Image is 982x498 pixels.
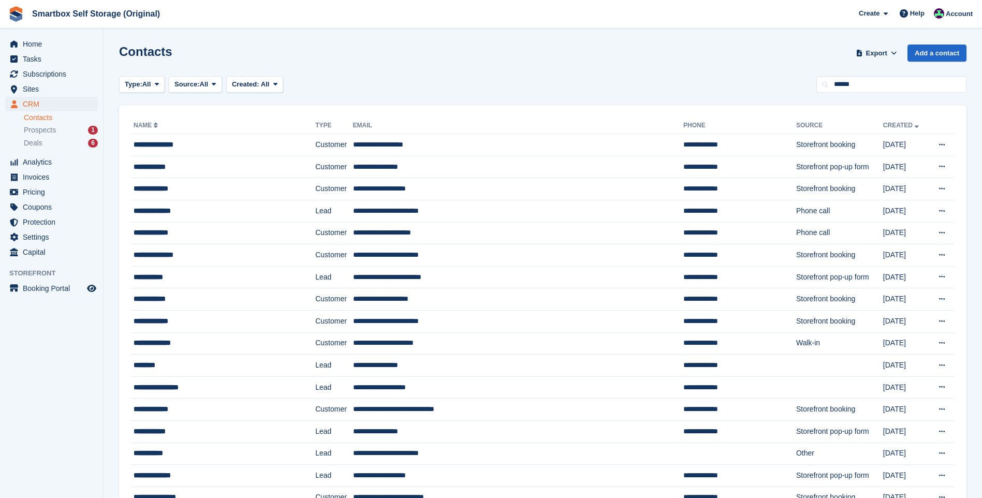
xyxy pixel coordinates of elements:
td: Customer [315,244,353,267]
td: Phone call [796,222,883,244]
td: Storefront booking [796,288,883,311]
button: Type: All [119,76,165,93]
span: Protection [23,215,85,229]
button: Created: All [226,76,283,93]
td: Storefront pop-up form [796,420,883,443]
span: Booking Portal [23,281,85,296]
td: Walk-in [796,332,883,355]
td: [DATE] [883,134,928,156]
td: Customer [315,288,353,311]
td: Storefront booking [796,310,883,332]
td: Lead [315,443,353,465]
td: Other [796,443,883,465]
td: [DATE] [883,244,928,267]
a: menu [5,170,98,184]
span: Source: [174,79,199,90]
td: [DATE] [883,288,928,311]
span: Create [859,8,880,19]
td: [DATE] [883,310,928,332]
th: Type [315,118,353,134]
td: [DATE] [883,399,928,421]
td: Customer [315,222,353,244]
span: All [200,79,209,90]
td: Lead [315,200,353,222]
a: Prospects 1 [24,125,98,136]
a: menu [5,155,98,169]
td: Lead [315,376,353,399]
td: Lead [315,355,353,377]
span: Capital [23,245,85,259]
a: menu [5,230,98,244]
td: Storefront booking [796,178,883,200]
span: Export [866,48,887,58]
span: Storefront [9,268,103,279]
div: 6 [88,139,98,148]
td: Customer [315,156,353,178]
button: Export [854,45,899,62]
a: menu [5,281,98,296]
span: All [142,79,151,90]
span: Deals [24,138,42,148]
td: Customer [315,332,353,355]
a: menu [5,215,98,229]
td: Storefront booking [796,134,883,156]
td: [DATE] [883,178,928,200]
span: Coupons [23,200,85,214]
td: [DATE] [883,156,928,178]
a: menu [5,185,98,199]
span: CRM [23,97,85,111]
td: Storefront booking [796,244,883,267]
a: Created [883,122,921,129]
a: menu [5,245,98,259]
a: menu [5,67,98,81]
span: Prospects [24,125,56,135]
div: 1 [88,126,98,135]
td: Storefront pop-up form [796,266,883,288]
td: Storefront booking [796,399,883,421]
td: Phone call [796,200,883,222]
a: Smartbox Self Storage (Original) [28,5,164,22]
td: Customer [315,310,353,332]
td: [DATE] [883,443,928,465]
span: Sites [23,82,85,96]
th: Source [796,118,883,134]
span: Account [946,9,973,19]
td: [DATE] [883,465,928,487]
img: stora-icon-8386f47178a22dfd0bd8f6a31ec36ba5ce8667c1dd55bd0f319d3a0aa187defe.svg [8,6,24,22]
td: Customer [315,399,353,421]
a: Add a contact [907,45,966,62]
span: Subscriptions [23,67,85,81]
a: menu [5,37,98,51]
td: [DATE] [883,200,928,222]
a: menu [5,52,98,66]
td: Storefront pop-up form [796,465,883,487]
td: Lead [315,420,353,443]
span: Type: [125,79,142,90]
td: [DATE] [883,266,928,288]
a: Deals 6 [24,138,98,149]
button: Source: All [169,76,222,93]
span: Analytics [23,155,85,169]
span: Home [23,37,85,51]
span: Created: [232,80,259,88]
span: All [261,80,270,88]
a: menu [5,97,98,111]
td: [DATE] [883,332,928,355]
img: Alex Selenitsas [934,8,944,19]
a: menu [5,82,98,96]
td: [DATE] [883,355,928,377]
span: Invoices [23,170,85,184]
span: Pricing [23,185,85,199]
th: Phone [683,118,796,134]
td: [DATE] [883,222,928,244]
span: Help [910,8,925,19]
a: Preview store [85,282,98,295]
span: Tasks [23,52,85,66]
a: menu [5,200,98,214]
td: [DATE] [883,420,928,443]
td: Customer [315,178,353,200]
h1: Contacts [119,45,172,58]
td: Storefront pop-up form [796,156,883,178]
a: Contacts [24,113,98,123]
td: Customer [315,134,353,156]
